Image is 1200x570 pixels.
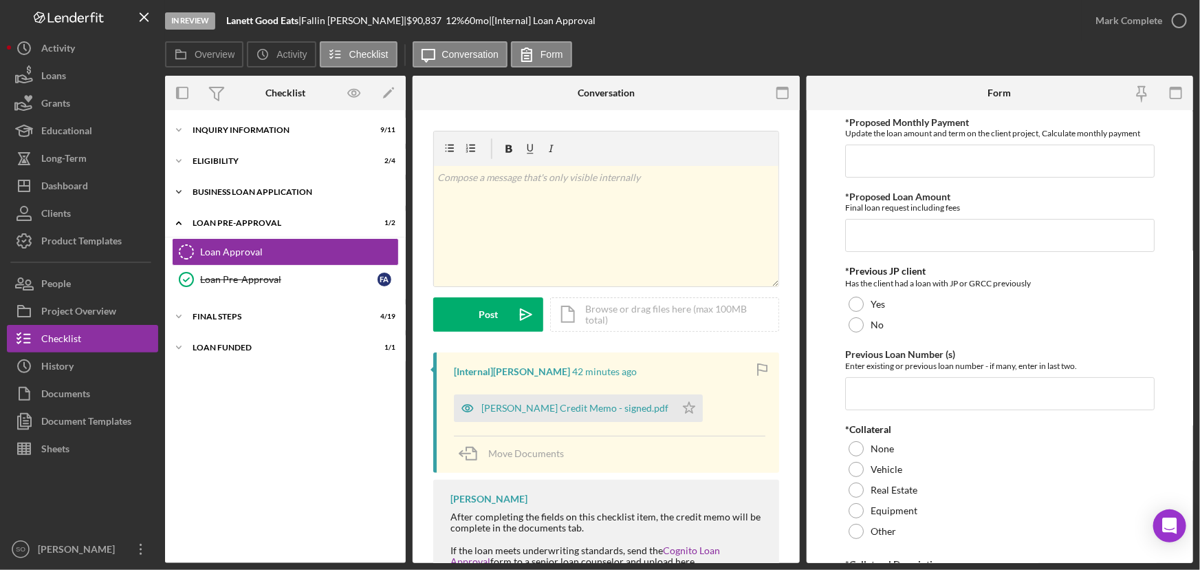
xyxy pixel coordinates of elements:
[511,41,572,67] button: Form
[7,352,158,380] button: History
[7,270,158,297] button: People
[450,494,527,505] div: [PERSON_NAME]
[193,126,361,134] div: INQUIRY INFORMATION
[371,313,395,321] div: 4 / 19
[7,380,158,408] button: Documents
[464,15,489,26] div: 60 mo
[572,366,637,377] time: 2025-09-16 21:03
[226,15,301,26] div: |
[320,41,397,67] button: Checklist
[193,344,361,352] div: LOAN FUNDED
[871,485,917,496] label: Real Estate
[988,87,1012,98] div: Form
[1082,7,1193,34] button: Mark Complete
[41,380,90,411] div: Documents
[200,274,378,285] div: Loan Pre-Approval
[871,505,917,516] label: Equipment
[450,511,765,534] div: After completing the fields on this checklist item, the credit memo will be complete in the docum...
[378,273,391,286] div: F A
[172,238,399,266] a: Loan Approval
[41,200,71,231] div: Clients
[247,41,316,67] button: Activity
[7,536,158,563] button: SO[PERSON_NAME]
[301,15,406,26] div: Fallin [PERSON_NAME] |
[371,344,395,352] div: 1 / 1
[34,536,124,567] div: [PERSON_NAME]
[454,436,578,471] button: Move Documents
[1153,509,1186,542] div: Open Intercom Messenger
[371,219,395,227] div: 1 / 2
[845,128,1155,138] div: Update the loan amount and term on the client project, Calculate monthly payment
[406,14,441,26] span: $90,837
[41,34,75,65] div: Activity
[371,157,395,165] div: 2 / 4
[371,126,395,134] div: 9 / 11
[7,435,158,463] a: Sheets
[193,313,361,321] div: FINAL STEPS
[541,49,563,60] label: Form
[845,424,1155,435] div: *Collateral
[454,366,570,377] div: [Internal] [PERSON_NAME]
[845,277,1155,291] div: Has the client had a loan with JP or GRCC previously
[871,526,896,537] label: Other
[41,325,81,356] div: Checklist
[871,319,884,330] label: No
[7,297,158,325] button: Project Overview
[489,15,596,26] div: | [Internal] Loan Approval
[845,558,943,570] label: *Collateral Description
[41,172,88,203] div: Dashboard
[7,172,158,200] button: Dashboard
[845,202,1155,213] div: Final loan request including fees
[450,545,765,567] div: If the loan meets underwriting standards, send the form to a senior loan counselor and upload here.
[7,117,158,145] button: Educational
[7,34,158,62] button: Activity
[845,191,950,202] label: *Proposed Loan Amount
[193,219,361,227] div: LOAN PRE-APPROVAL
[41,89,70,120] div: Grants
[479,297,498,332] div: Post
[193,157,361,165] div: ELIGIBILITY
[481,403,668,414] div: [PERSON_NAME] Credit Memo - signed.pdf
[433,297,543,332] button: Post
[845,266,1155,277] div: *Previous JP client
[7,89,158,117] button: Grants
[7,227,158,255] button: Product Templates
[16,546,25,553] text: SO
[200,246,398,257] div: Loan Approval
[41,435,69,466] div: Sheets
[7,325,158,352] button: Checklist
[446,15,464,26] div: 12 %
[265,87,305,98] div: Checklist
[845,116,969,128] label: *Proposed Monthly Payment
[226,14,298,26] b: Lanett Good Eats
[41,62,66,93] div: Loans
[7,145,158,172] button: Long-Term
[41,408,131,439] div: Document Templates
[871,443,894,454] label: None
[7,408,158,435] a: Document Templates
[1095,7,1162,34] div: Mark Complete
[172,266,399,293] a: Loan Pre-ApprovalFA
[165,41,243,67] button: Overview
[41,227,122,258] div: Product Templates
[41,145,87,176] div: Long-Term
[165,12,215,30] div: In Review
[871,299,885,310] label: Yes
[845,361,1155,371] div: Enter existing or previous loan number - if many, enter in last two.
[871,464,902,475] label: Vehicle
[442,49,499,60] label: Conversation
[450,545,720,567] a: Cognito Loan Approval
[413,41,508,67] button: Conversation
[7,200,158,227] button: Clients
[488,447,564,459] span: Move Documents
